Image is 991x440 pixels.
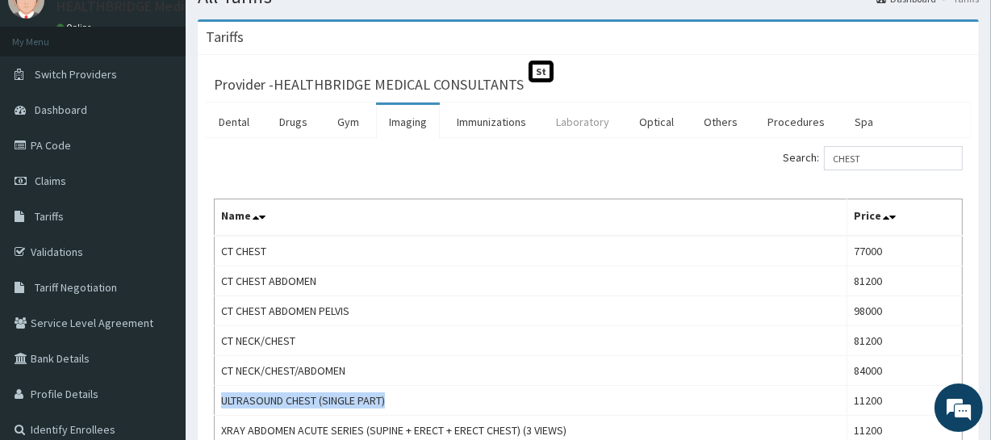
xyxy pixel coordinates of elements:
[35,67,117,82] span: Switch Providers
[265,8,303,47] div: Minimize live chat window
[206,105,262,139] a: Dental
[847,356,963,386] td: 84000
[35,103,87,117] span: Dashboard
[824,146,963,170] input: Search:
[847,326,963,356] td: 81200
[324,105,372,139] a: Gym
[30,81,65,121] img: d_794563401_company_1708531726252_794563401
[215,356,847,386] td: CT NECK/CHEST/ABDOMEN
[266,105,320,139] a: Drugs
[84,90,271,111] div: Chat with us now
[755,105,838,139] a: Procedures
[215,199,847,237] th: Name
[626,105,687,139] a: Optical
[847,199,963,237] th: Price
[847,296,963,326] td: 98000
[215,236,847,266] td: CT CHEST
[215,296,847,326] td: CT CHEST ABDOMEN PELVIS
[214,78,524,92] h3: Provider - HEALTHBRIDGE MEDICAL CONSULTANTS
[444,105,539,139] a: Immunizations
[847,386,963,416] td: 11200
[847,266,963,296] td: 81200
[35,174,66,188] span: Claims
[35,209,64,224] span: Tariffs
[842,105,886,139] a: Spa
[35,280,117,295] span: Tariff Negotiation
[215,266,847,296] td: CT CHEST ABDOMEN
[56,22,95,33] a: Online
[215,326,847,356] td: CT NECK/CHEST
[8,279,307,336] textarea: Type your message and hit 'Enter'
[215,386,847,416] td: ULTRASOUND CHEST (SINGLE PART)
[543,105,622,139] a: Laboratory
[94,123,223,286] span: We're online!
[783,146,963,170] label: Search:
[691,105,751,139] a: Others
[847,236,963,266] td: 77000
[206,30,244,44] h3: Tariffs
[376,105,440,139] a: Imaging
[529,61,554,82] span: St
